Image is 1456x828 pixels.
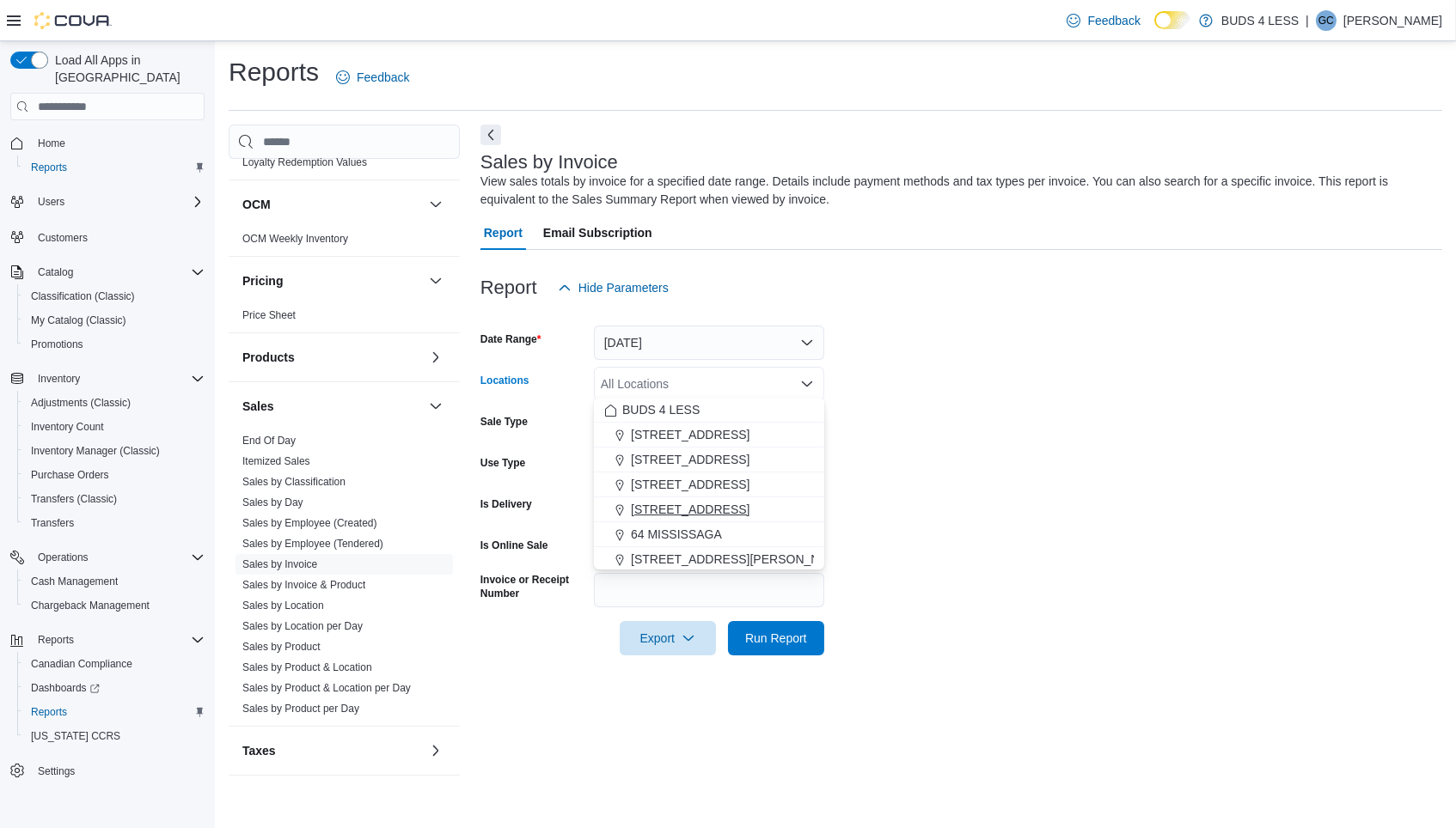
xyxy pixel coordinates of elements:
button: Inventory Count [17,415,211,439]
label: Is Delivery [480,497,532,511]
span: [US_STATE] CCRS [31,729,120,743]
a: Canadian Compliance [24,654,139,674]
span: Reports [24,702,205,722]
a: Sales by Invoice [242,558,317,570]
span: Reports [38,633,74,647]
span: [STREET_ADDRESS] [631,426,749,443]
a: Dashboards [24,678,107,698]
button: Export [620,621,716,655]
span: Email Subscription [543,216,652,250]
a: Sales by Classification [242,476,346,488]
a: Adjustments (Classic) [24,393,138,413]
button: Users [3,190,211,214]
span: Feedback [357,69,409,86]
button: [STREET_ADDRESS] [594,472,824,497]
a: My Catalog (Classic) [24,310,133,331]
a: Dashboards [17,676,211,700]
span: Classification (Classic) [24,286,205,307]
button: Close list of options [800,377,814,391]
a: [US_STATE] CCRS [24,726,127,746]
a: Feedback [1060,3,1147,38]
span: Chargeback Management [24,595,205,616]
span: [STREET_ADDRESS][PERSON_NAME] [631,551,849,568]
button: Home [3,131,211,155]
button: Taxes [425,740,446,761]
span: Inventory Manager (Classic) [31,444,160,458]
button: Operations [31,547,95,568]
button: Chargeback Management [17,594,211,618]
a: Inventory Count [24,417,111,437]
span: Home [31,132,205,154]
a: Reports [24,157,74,178]
h3: Taxes [242,742,276,759]
a: Sales by Product per Day [242,703,359,715]
button: Pricing [242,272,422,289]
span: Dark Mode [1154,29,1155,30]
button: [STREET_ADDRESS][PERSON_NAME] [594,547,824,572]
a: Sales by Product & Location [242,661,372,673]
a: Itemized Sales [242,455,310,467]
button: Reports [17,700,211,724]
span: My Catalog (Classic) [24,310,205,331]
span: Canadian Compliance [31,657,132,671]
h3: Sales [242,398,274,415]
a: Sales by Product & Location per Day [242,682,411,694]
button: Taxes [242,742,422,759]
button: Catalog [3,260,211,284]
span: Hide Parameters [578,279,669,296]
a: Chargeback Management [24,595,156,616]
span: Settings [31,760,205,782]
input: Dark Mode [1154,11,1190,29]
button: [STREET_ADDRESS] [594,423,824,447]
span: BUDS 4 LESS [622,401,700,418]
span: Operations [38,551,89,564]
span: Users [38,195,64,209]
button: Promotions [17,332,211,356]
span: Feedback [1087,12,1140,29]
a: Cash Management [24,571,125,592]
a: Inventory Manager (Classic) [24,441,167,461]
p: BUDS 4 LESS [1221,10,1299,31]
p: | [1306,10,1309,31]
span: Customers [31,226,205,247]
button: Reports [3,628,211,652]
label: Is Online Sale [480,539,548,552]
span: Reports [31,630,205,650]
button: Canadian Compliance [17,652,211,676]
p: [PERSON_NAME] [1343,10,1442,31]
button: Sales [242,398,422,415]
button: Products [425,347,446,368]
button: OCM [242,196,422,213]
button: Run Report [728,621,824,655]
button: Sales [425,396,446,417]
button: [STREET_ADDRESS] [594,447,824,472]
span: Cash Management [31,575,118,588]
span: Operations [31,547,205,568]
button: Reports [31,630,81,650]
button: Purchase Orders [17,463,211,487]
button: BUDS 4 LESS [594,398,824,423]
span: Inventory [38,372,80,386]
button: My Catalog (Classic) [17,308,211,332]
span: Promotions [24,334,205,355]
a: Feedback [329,60,416,94]
button: Classification (Classic) [17,284,211,308]
span: Dashboards [24,678,205,698]
span: Report [484,216,523,250]
span: GC [1318,10,1334,31]
button: Transfers [17,511,211,535]
button: Cash Management [17,569,211,594]
h3: Products [242,349,295,366]
a: Sales by Employee (Created) [242,517,377,529]
span: Promotions [31,338,83,351]
span: Adjustments (Classic) [31,396,131,410]
span: Transfers [24,513,205,533]
div: OCM [229,228,460,256]
button: Settings [3,758,211,783]
span: Users [31,192,205,212]
button: Adjustments (Classic) [17,391,211,415]
div: View sales totals by invoice for a specified date range. Details include payment methods and tax ... [480,173,1434,209]
button: Customers [3,224,211,249]
nav: Complex example [10,124,205,828]
label: Sale Type [480,415,528,429]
